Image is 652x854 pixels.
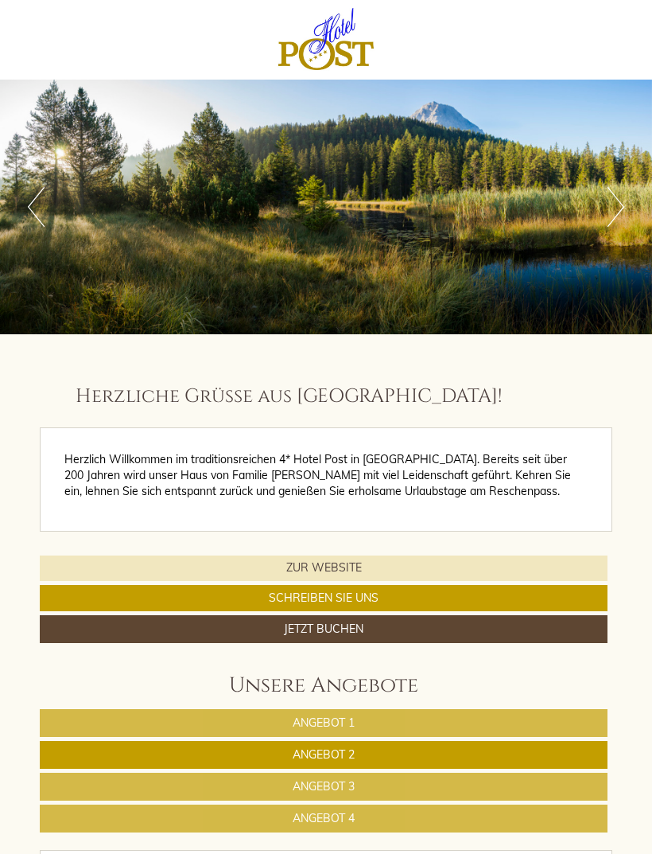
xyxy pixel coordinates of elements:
span: Angebot 1 [293,716,355,730]
span: Angebot 3 [293,779,355,794]
a: Jetzt buchen [40,615,607,643]
button: Next [607,187,624,227]
button: Previous [28,187,45,227]
div: Unsere Angebote [40,671,607,700]
span: Angebot 4 [293,811,355,825]
a: Zur Website [40,556,607,581]
span: Angebot 2 [293,747,355,762]
h1: Herzliche Grüße aus [GEOGRAPHIC_DATA]! [76,386,503,407]
p: Herzlich Willkommen im traditionsreichen 4* Hotel Post in [GEOGRAPHIC_DATA]. Bereits seit über 20... [64,452,588,500]
a: Schreiben Sie uns [40,585,607,611]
